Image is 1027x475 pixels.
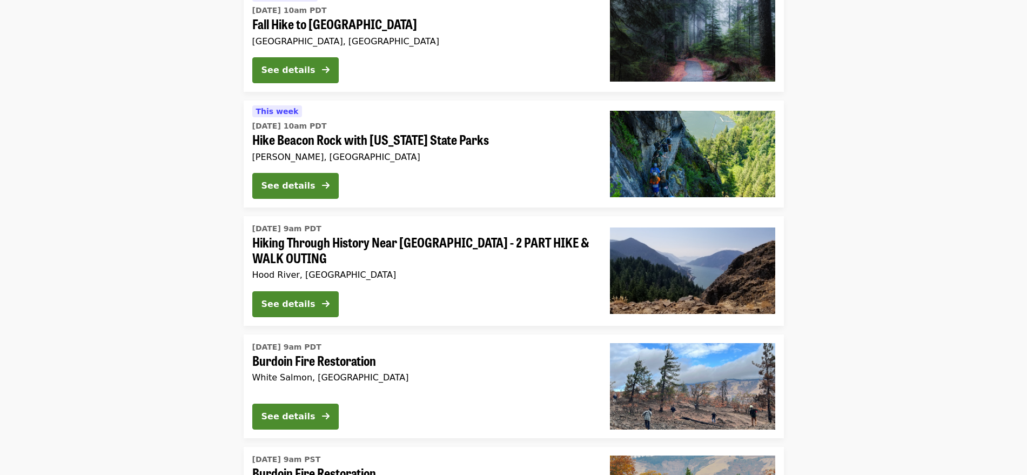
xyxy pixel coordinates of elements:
time: [DATE] 10am PDT [252,121,327,132]
div: See details [261,179,316,192]
span: Fall Hike to [GEOGRAPHIC_DATA] [252,16,593,32]
time: [DATE] 10am PDT [252,5,327,16]
div: [GEOGRAPHIC_DATA], [GEOGRAPHIC_DATA] [252,36,593,46]
a: See details for "Burdoin Fire Restoration" [244,334,784,438]
i: arrow-right icon [322,411,330,422]
button: See details [252,291,339,317]
time: [DATE] 9am PST [252,454,321,465]
span: Hike Beacon Rock with [US_STATE] State Parks [252,132,593,148]
div: [PERSON_NAME], [GEOGRAPHIC_DATA] [252,152,593,162]
i: arrow-right icon [322,65,330,75]
div: See details [261,410,316,423]
a: See details for "Hike Beacon Rock with Washington State Parks" [244,101,784,208]
a: See details for "Hiking Through History Near Hood River - 2 PART HIKE & WALK OUTING" [244,216,784,326]
i: arrow-right icon [322,299,330,309]
i: arrow-right icon [322,180,330,191]
time: [DATE] 9am PDT [252,342,321,353]
time: [DATE] 9am PDT [252,223,321,235]
span: This week [256,107,299,116]
div: White Salmon, [GEOGRAPHIC_DATA] [252,372,593,383]
img: Burdoin Fire Restoration organized by Friends Of The Columbia Gorge [610,343,775,430]
img: Hiking Through History Near Hood River - 2 PART HIKE & WALK OUTING organized by Friends Of The Co... [610,228,775,314]
span: Burdoin Fire Restoration [252,353,593,369]
img: Hike Beacon Rock with Washington State Parks organized by Friends Of The Columbia Gorge [610,111,775,197]
button: See details [252,404,339,430]
div: Hood River, [GEOGRAPHIC_DATA] [252,270,593,280]
div: See details [261,298,316,311]
div: See details [261,64,316,77]
button: See details [252,57,339,83]
button: See details [252,173,339,199]
span: Hiking Through History Near [GEOGRAPHIC_DATA] - 2 PART HIKE & WALK OUTING [252,235,593,266]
